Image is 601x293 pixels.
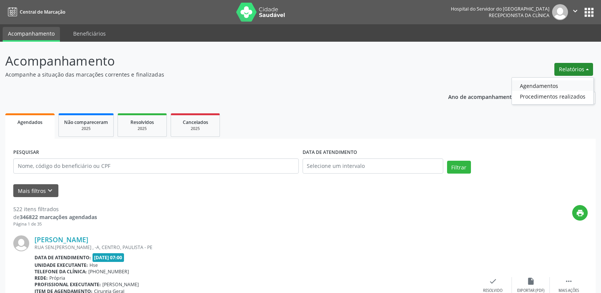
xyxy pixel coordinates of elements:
[512,91,593,102] a: Procedimentos realizados
[13,213,97,221] div: de
[35,262,88,268] b: Unidade executante:
[46,186,54,195] i: keyboard_arrow_down
[35,281,101,288] b: Profissional executante:
[5,6,65,18] a: Central de Marcação
[3,27,60,42] a: Acompanhamento
[123,126,161,132] div: 2025
[102,281,139,288] span: [PERSON_NAME]
[20,213,97,221] strong: 346822 marcações agendadas
[183,119,208,125] span: Cancelados
[512,77,594,105] ul: Relatórios
[35,254,91,261] b: Data de atendimento:
[448,92,515,101] p: Ano de acompanhamento
[88,268,129,275] span: [PHONE_NUMBER]
[130,119,154,125] span: Resolvidos
[5,52,419,71] p: Acompanhamento
[35,244,474,251] div: RUA SEN.[PERSON_NAME] , -A, CENTRO, PAULISTA - PE
[451,6,549,12] div: Hospital do Servidor do [GEOGRAPHIC_DATA]
[303,158,443,174] input: Selecione um intervalo
[527,277,535,285] i: insert_drive_file
[447,161,471,174] button: Filtrar
[89,262,98,268] span: Hse
[5,71,419,78] p: Acompanhe a situação das marcações correntes e finalizadas
[571,7,579,15] i: 
[20,9,65,15] span: Central de Marcação
[35,268,87,275] b: Telefone da clínica:
[565,277,573,285] i: 
[13,147,39,158] label: PESQUISAR
[35,235,88,244] a: [PERSON_NAME]
[303,147,357,158] label: DATA DE ATENDIMENTO
[572,205,588,221] button: print
[552,4,568,20] img: img
[64,119,108,125] span: Não compareceram
[13,158,299,174] input: Nome, código do beneficiário ou CPF
[64,126,108,132] div: 2025
[93,253,124,262] span: [DATE] 07:00
[176,126,214,132] div: 2025
[568,4,582,20] button: 
[489,12,549,19] span: Recepcionista da clínica
[576,209,584,217] i: print
[35,275,48,281] b: Rede:
[13,184,58,197] button: Mais filtroskeyboard_arrow_down
[13,221,97,227] div: Página 1 de 35
[68,27,111,40] a: Beneficiários
[554,63,593,76] button: Relatórios
[17,119,42,125] span: Agendados
[49,275,65,281] span: Própria
[13,205,97,213] div: 522 itens filtrados
[489,277,497,285] i: check
[582,6,596,19] button: apps
[512,80,593,91] a: Agendamentos
[13,235,29,251] img: img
